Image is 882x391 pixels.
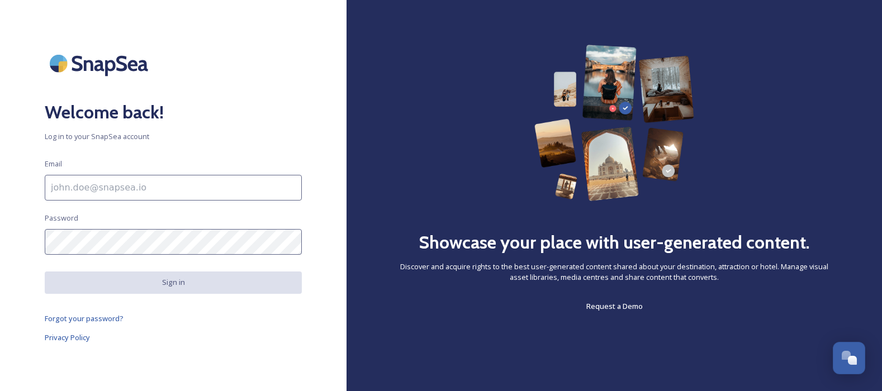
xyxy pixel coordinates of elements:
[45,213,78,223] span: Password
[45,159,62,169] span: Email
[45,312,302,325] a: Forgot your password?
[586,301,643,311] span: Request a Demo
[419,229,810,256] h2: Showcase your place with user-generated content.
[45,175,302,201] input: john.doe@snapsea.io
[45,332,90,342] span: Privacy Policy
[833,342,865,374] button: Open Chat
[45,45,157,82] img: SnapSea Logo
[45,271,302,293] button: Sign in
[534,45,694,201] img: 63b42ca75bacad526042e722_Group%20154-p-800.png
[45,131,302,142] span: Log in to your SnapSea account
[45,331,302,344] a: Privacy Policy
[586,299,643,313] a: Request a Demo
[45,99,302,126] h2: Welcome back!
[391,261,837,283] span: Discover and acquire rights to the best user-generated content shared about your destination, att...
[45,313,124,323] span: Forgot your password?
